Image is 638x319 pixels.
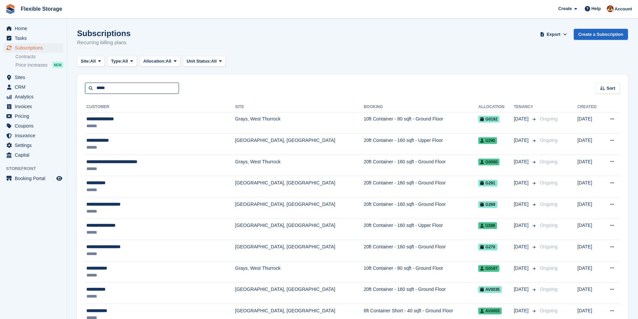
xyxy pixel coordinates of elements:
th: Created [577,102,602,112]
a: menu [3,111,63,121]
button: Unit Status: All [183,56,225,67]
td: [DATE] [577,134,602,155]
span: G0080 [478,159,499,165]
th: Tenancy [514,102,537,112]
span: Help [591,5,601,12]
div: NEW [52,62,63,68]
a: menu [3,121,63,131]
td: 20ft Container - 160 sqft - Ground Floor [364,197,478,219]
a: menu [3,82,63,92]
a: Flexible Storage [18,3,65,14]
a: menu [3,92,63,101]
a: menu [3,33,63,43]
th: Site [235,102,364,112]
button: Site: All [77,56,105,67]
p: Recurring billing plans [77,39,131,47]
span: Storefront [6,165,67,172]
span: Booking Portal [15,174,55,183]
span: Analytics [15,92,55,101]
span: Pricing [15,111,55,121]
a: Create a Subscription [574,29,628,40]
span: [DATE] [514,115,530,123]
td: 20ft Container - 160 sqft - Upper Floor [364,134,478,155]
td: [GEOGRAPHIC_DATA], [GEOGRAPHIC_DATA] [235,219,364,240]
td: [GEOGRAPHIC_DATA], [GEOGRAPHIC_DATA] [235,176,364,197]
a: menu [3,174,63,183]
a: menu [3,43,63,53]
span: Ongoing [540,116,558,122]
span: AV0035 [478,286,501,293]
span: Account [615,6,632,12]
span: Invoices [15,102,55,111]
a: menu [3,102,63,111]
span: Ongoing [540,159,558,164]
a: menu [3,73,63,82]
span: Export [547,31,560,38]
span: Ongoing [540,202,558,207]
span: Sites [15,73,55,82]
a: menu [3,24,63,33]
td: [DATE] [577,261,602,283]
span: All [90,58,96,65]
span: AV0003 [478,308,501,314]
th: Booking [364,102,478,112]
span: Ongoing [540,308,558,313]
span: U290 [478,137,497,144]
span: All [211,58,217,65]
img: stora-icon-8386f47178a22dfd0bd8f6a31ec36ba5ce8667c1dd55bd0f319d3a0aa187defe.svg [5,4,15,14]
span: Type: [111,58,123,65]
button: Type: All [108,56,137,67]
td: Grays, West Thurrock [235,112,364,134]
td: 20ft Container - 160 sqft - Ground Floor [364,176,478,197]
span: All [166,58,171,65]
span: U289 [478,222,497,229]
a: Price increases NEW [15,61,63,69]
span: [DATE] [514,222,530,229]
td: [DATE] [577,197,602,219]
span: Price increases [15,62,48,68]
span: [DATE] [514,201,530,208]
span: CRM [15,82,55,92]
span: [DATE] [514,286,530,293]
span: Ongoing [540,180,558,185]
button: Export [539,29,568,40]
a: menu [3,141,63,150]
th: Customer [85,102,235,112]
td: [DATE] [577,240,602,261]
span: [DATE] [514,137,530,144]
td: [DATE] [577,283,602,304]
a: Contracts [15,54,63,60]
span: Insurance [15,131,55,140]
td: [GEOGRAPHIC_DATA], [GEOGRAPHIC_DATA] [235,240,364,261]
span: Settings [15,141,55,150]
a: menu [3,131,63,140]
span: Coupons [15,121,55,131]
span: [DATE] [514,158,530,165]
span: Unit Status: [187,58,211,65]
td: [DATE] [577,176,602,197]
span: All [122,58,128,65]
span: Site: [81,58,90,65]
span: G269 [478,201,497,208]
td: 20ft Container - 160 sqft - Ground Floor [364,240,478,261]
span: Create [558,5,572,12]
td: Grays, West Thurrock [235,155,364,176]
td: 20ft Container - 160 sqft - Upper Floor [364,219,478,240]
span: G0192 [478,116,499,123]
span: Capital [15,150,55,160]
td: 20ft Container - 160 sqft - Ground Floor [364,283,478,304]
a: menu [3,150,63,160]
span: [DATE] [514,179,530,186]
span: Ongoing [540,223,558,228]
td: Grays, West Thurrock [235,261,364,283]
span: Ongoing [540,244,558,249]
span: G270 [478,244,497,250]
td: [DATE] [577,155,602,176]
span: G0197 [478,265,499,272]
img: David Jones [607,5,614,12]
span: [DATE] [514,265,530,272]
span: [DATE] [514,243,530,250]
a: Preview store [55,174,63,182]
td: 10ft Container - 80 sqft - Ground Floor [364,261,478,283]
span: Sort [607,85,615,92]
